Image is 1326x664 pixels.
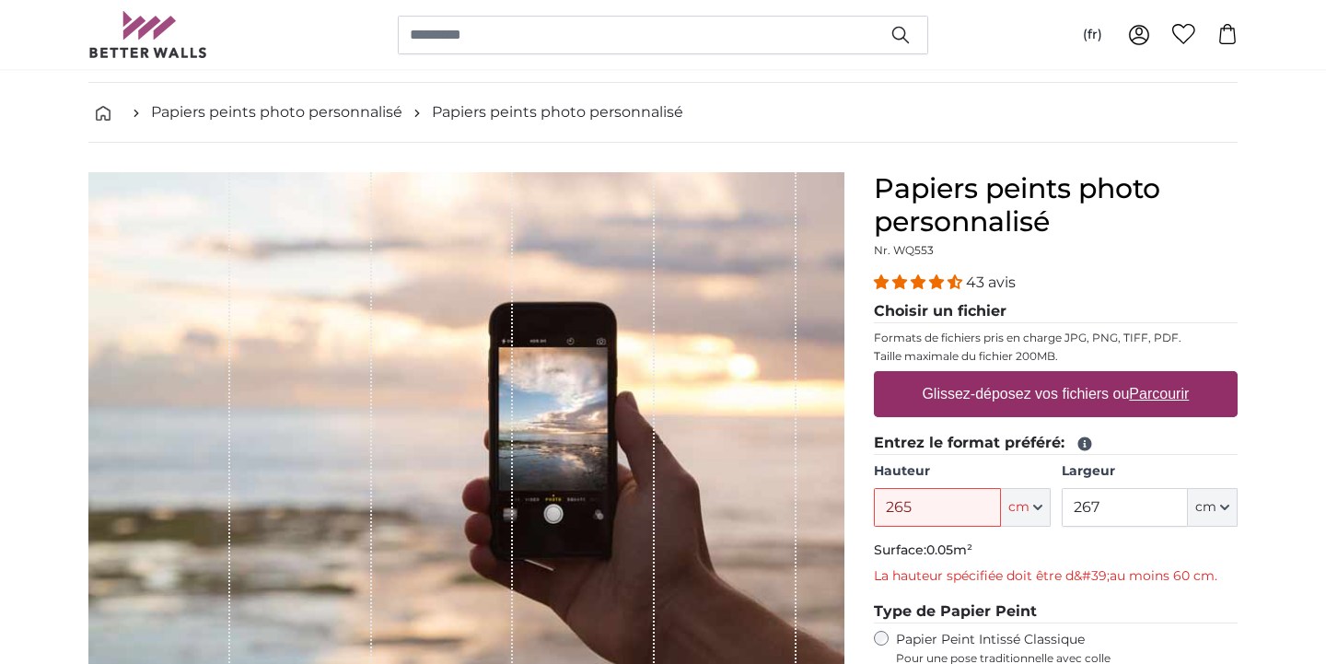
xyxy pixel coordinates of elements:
[88,83,1238,143] nav: breadcrumbs
[966,274,1016,291] span: 43 avis
[874,243,934,257] span: Nr. WQ553
[1130,386,1190,402] u: Parcourir
[1062,462,1238,481] label: Largeur
[874,349,1238,364] p: Taille maximale du fichier 200MB.
[915,376,1197,413] label: Glissez-déposez vos fichiers ou
[874,600,1238,623] legend: Type de Papier Peint
[874,432,1238,455] legend: Entrez le format préféré:
[151,101,402,123] a: Papiers peints photo personnalisé
[874,567,1238,586] p: La hauteur spécifiée doit être d&#39;au moins 60 cm.
[1188,488,1238,527] button: cm
[1008,498,1029,517] span: cm
[926,542,972,558] span: 0.05m²
[874,462,1050,481] label: Hauteur
[874,542,1238,560] p: Surface:
[874,300,1238,323] legend: Choisir un fichier
[1001,488,1051,527] button: cm
[1195,498,1216,517] span: cm
[874,331,1238,345] p: Formats de fichiers pris en charge JPG, PNG, TIFF, PDF.
[432,101,683,123] a: Papiers peints photo personnalisé
[88,11,208,58] img: Betterwalls
[1068,18,1117,52] button: (fr)
[874,172,1238,239] h1: Papiers peints photo personnalisé
[874,274,966,291] span: 4.40 stars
